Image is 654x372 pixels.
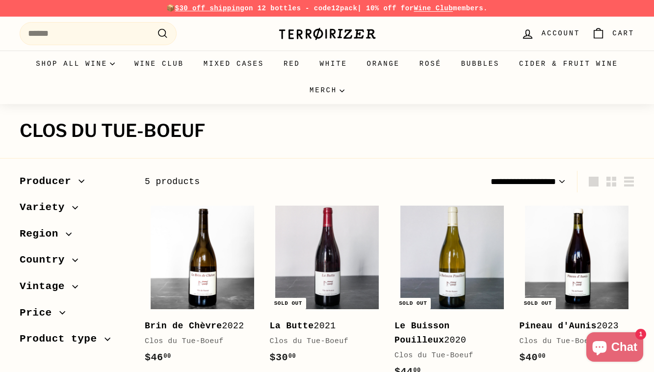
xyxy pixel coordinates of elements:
p: 📦 on 12 bottles - code | 10% off for members. [20,3,634,14]
span: $46 [145,352,171,363]
div: Sold out [520,298,556,309]
summary: Shop all wine [26,51,125,77]
h1: Clos du Tue-Boeuf [20,121,634,141]
b: Brin de Chèvre [145,321,222,331]
summary: Merch [300,77,354,104]
sup: 00 [163,353,171,360]
a: Wine Club [125,51,194,77]
div: 5 products [145,175,390,189]
span: $30 [270,352,296,363]
inbox-online-store-chat: Shopify online store chat [583,332,646,364]
span: $30 off shipping [175,4,245,12]
span: Price [20,305,59,321]
div: Sold out [270,298,306,309]
strong: 12pack [331,4,357,12]
sup: 00 [538,353,546,360]
a: Wine Club [414,4,453,12]
span: Cart [612,28,634,39]
span: Region [20,226,66,242]
div: Clos du Tue-Boeuf [145,336,250,347]
button: Producer [20,171,129,197]
a: Cider & Fruit Wine [509,51,628,77]
a: Mixed Cases [194,51,274,77]
div: Clos du Tue-Boeuf [270,336,375,347]
button: Region [20,223,129,250]
span: $40 [520,352,546,363]
span: Account [542,28,580,39]
div: Sold out [395,298,431,309]
b: La Butte [270,321,314,331]
a: Rosé [410,51,451,77]
button: Country [20,249,129,276]
button: Price [20,302,129,329]
span: Country [20,252,72,268]
button: Product type [20,328,129,355]
a: Account [515,19,586,48]
button: Vintage [20,276,129,302]
button: Variety [20,197,129,223]
div: 2022 [145,319,250,333]
a: Red [274,51,310,77]
div: 2021 [270,319,375,333]
a: Bubbles [451,51,509,77]
div: 2023 [520,319,625,333]
b: Le Buisson Pouilleux [394,321,450,345]
span: Variety [20,199,72,216]
div: 2020 [394,319,500,347]
span: Product type [20,331,105,347]
a: Cart [586,19,640,48]
a: White [310,51,357,77]
a: Orange [357,51,410,77]
span: Vintage [20,278,72,295]
sup: 00 [288,353,296,360]
div: Clos du Tue-Boeuf [394,350,500,362]
b: Pineau d'Aunis [520,321,597,331]
div: Clos du Tue-Boeuf [520,336,625,347]
span: Producer [20,173,78,190]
